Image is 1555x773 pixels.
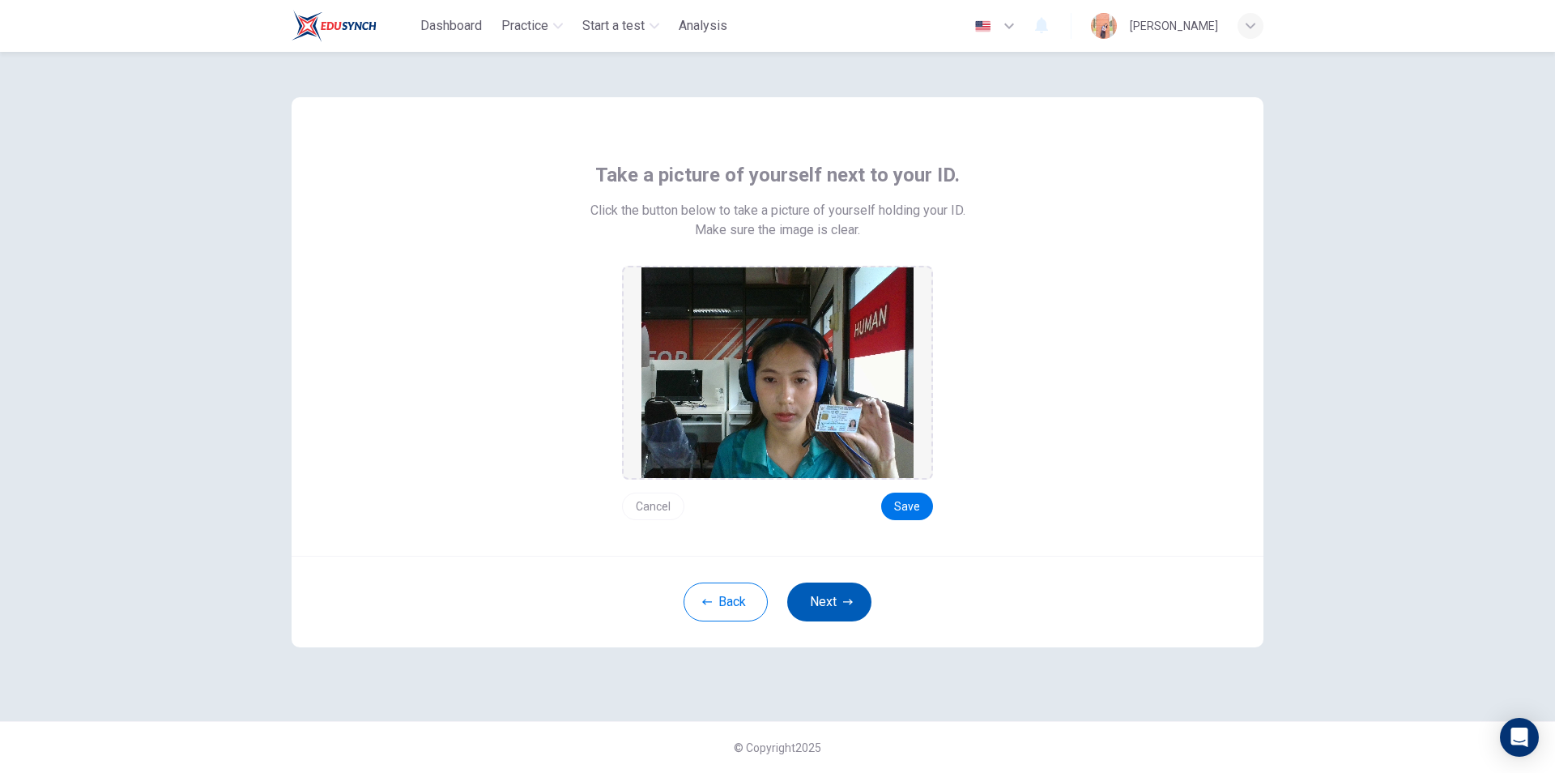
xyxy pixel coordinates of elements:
img: en [973,20,993,32]
button: Analysis [672,11,734,41]
div: Open Intercom Messenger [1500,718,1539,757]
span: Practice [501,16,548,36]
img: Profile picture [1091,13,1117,39]
button: Practice [495,11,569,41]
button: Cancel [622,493,684,520]
span: Take a picture of yourself next to your ID. [595,162,960,188]
button: Next [787,583,871,621]
img: preview screemshot [641,267,914,478]
a: Train Test logo [292,10,414,42]
span: Analysis [679,16,727,36]
button: Dashboard [414,11,488,41]
span: Dashboard [420,16,482,36]
button: Back [684,583,768,621]
span: © Copyright 2025 [734,741,821,754]
span: Make sure the image is clear. [695,220,860,240]
span: Click the button below to take a picture of yourself holding your ID. [590,201,965,220]
button: Start a test [576,11,666,41]
span: Start a test [582,16,645,36]
button: Save [881,493,933,520]
img: Train Test logo [292,10,377,42]
div: [PERSON_NAME] [1130,16,1218,36]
